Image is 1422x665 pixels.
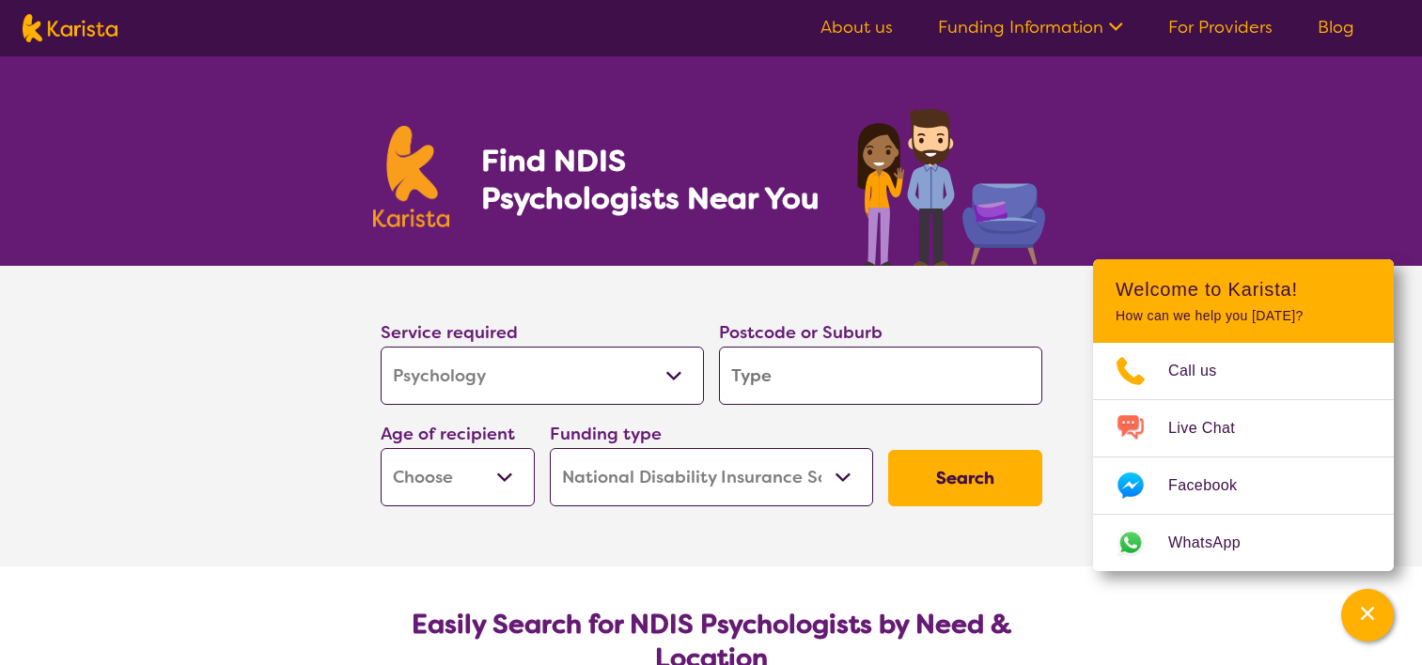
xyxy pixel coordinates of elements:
[373,126,450,227] img: Karista logo
[1116,308,1371,324] p: How can we help you [DATE]?
[719,347,1042,405] input: Type
[938,16,1123,39] a: Funding Information
[23,14,117,42] img: Karista logo
[481,142,829,217] h1: Find NDIS Psychologists Near You
[1341,589,1394,642] button: Channel Menu
[1116,278,1371,301] h2: Welcome to Karista!
[820,16,893,39] a: About us
[1093,343,1394,571] ul: Choose channel
[1168,16,1273,39] a: For Providers
[1168,529,1263,557] span: WhatsApp
[381,321,518,344] label: Service required
[1168,357,1240,385] span: Call us
[381,423,515,445] label: Age of recipient
[1093,515,1394,571] a: Web link opens in a new tab.
[1168,414,1258,442] span: Live Chat
[888,450,1042,506] button: Search
[1168,472,1259,500] span: Facebook
[550,423,662,445] label: Funding type
[1093,259,1394,571] div: Channel Menu
[719,321,883,344] label: Postcode or Suburb
[1318,16,1354,39] a: Blog
[851,101,1050,266] img: psychology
